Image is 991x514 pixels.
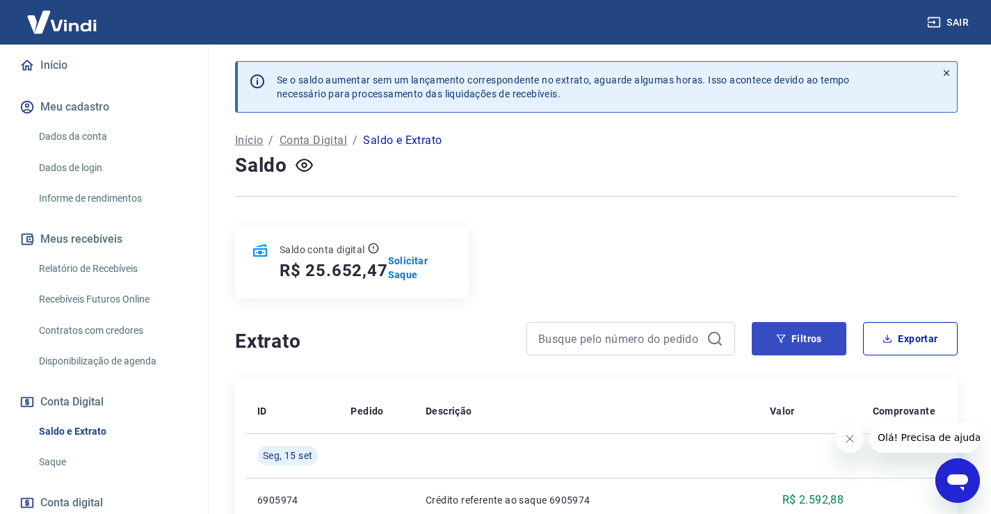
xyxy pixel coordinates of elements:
[277,73,850,101] p: Se o saldo aumentar sem um lançamento correspondente no extrato, aguarde algumas horas. Isso acon...
[235,328,510,355] h4: Extrato
[935,458,980,503] iframe: Botão para abrir a janela de mensagens
[235,152,287,179] h4: Saldo
[33,285,191,314] a: Recebíveis Futuros Online
[33,347,191,376] a: Disponibilização de agenda
[235,132,263,149] a: Início
[33,417,191,446] a: Saldo e Extrato
[263,449,312,463] span: Seg, 15 set
[33,184,191,213] a: Informe de rendimentos
[257,493,328,507] p: 6905974
[17,387,191,417] button: Conta Digital
[782,492,844,508] p: R$ 2.592,88
[538,328,701,349] input: Busque pelo número do pedido
[426,493,748,507] p: Crédito referente ao saque 6905974
[280,259,388,282] h5: R$ 25.652,47
[280,132,347,149] a: Conta Digital
[363,132,442,149] p: Saldo e Extrato
[17,224,191,255] button: Meus recebíveis
[8,10,117,21] span: Olá! Precisa de ajuda?
[17,50,191,81] a: Início
[924,10,974,35] button: Sair
[770,404,795,418] p: Valor
[351,404,383,418] p: Pedido
[33,122,191,151] a: Dados da conta
[353,132,357,149] p: /
[752,322,846,355] button: Filtros
[33,316,191,345] a: Contratos com credores
[863,322,958,355] button: Exportar
[426,404,472,418] p: Descrição
[836,425,864,453] iframe: Fechar mensagem
[268,132,273,149] p: /
[40,493,103,513] span: Conta digital
[17,1,107,43] img: Vindi
[17,92,191,122] button: Meu cadastro
[388,254,452,282] a: Solicitar Saque
[280,243,365,257] p: Saldo conta digital
[873,404,935,418] p: Comprovante
[257,404,267,418] p: ID
[33,255,191,283] a: Relatório de Recebíveis
[33,154,191,182] a: Dados de login
[33,448,191,476] a: Saque
[869,422,980,453] iframe: Mensagem da empresa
